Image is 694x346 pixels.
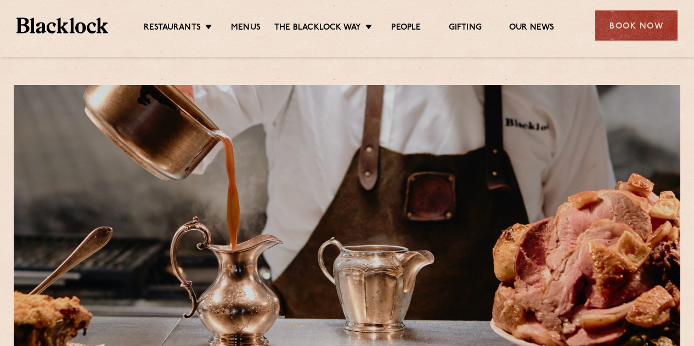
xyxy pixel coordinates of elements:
img: BL_Textured_Logo-footer-cropped.svg [16,18,108,33]
a: The Blacklock Way [274,22,361,35]
a: Restaurants [144,22,201,35]
a: Our News [509,22,555,35]
a: People [391,22,421,35]
div: Book Now [595,10,678,41]
a: Gifting [449,22,482,35]
a: Menus [231,22,261,35]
